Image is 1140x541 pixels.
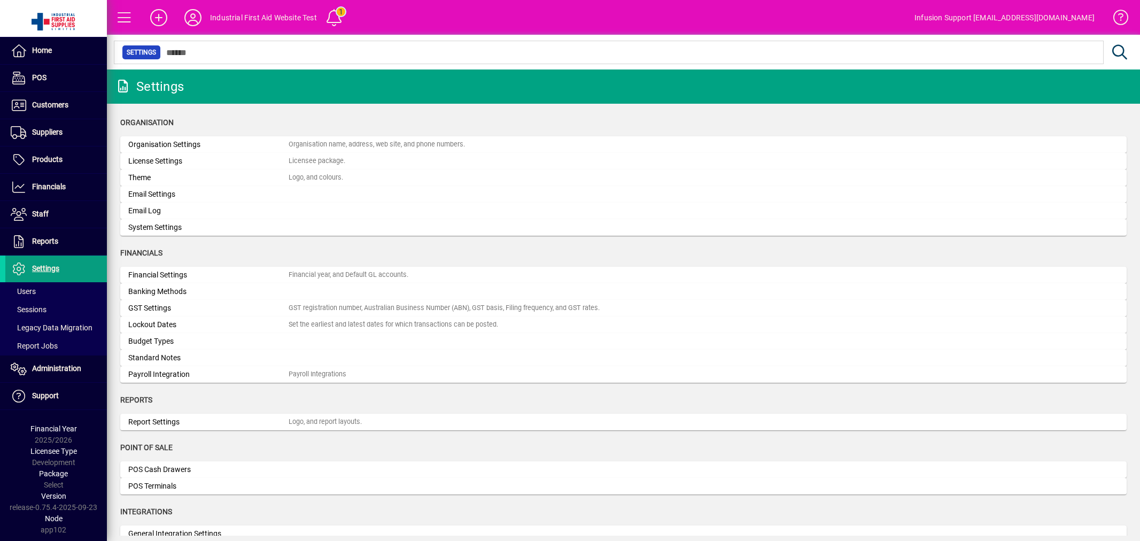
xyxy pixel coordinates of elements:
[128,139,289,150] div: Organisation Settings
[176,8,210,27] button: Profile
[289,140,465,150] div: Organisation name, address, web site, and phone numbers.
[120,136,1127,153] a: Organisation SettingsOrganisation name, address, web site, and phone numbers.
[128,269,289,281] div: Financial Settings
[289,320,498,330] div: Set the earliest and latest dates for which transactions can be posted.
[115,78,184,95] div: Settings
[11,342,58,350] span: Report Jobs
[120,118,174,127] span: Organisation
[120,219,1127,236] a: System Settings
[142,8,176,27] button: Add
[289,303,600,313] div: GST registration number, Australian Business Number (ABN), GST basis, Filing frequency, and GST r...
[41,492,66,500] span: Version
[32,73,46,82] span: POS
[30,447,77,455] span: Licensee Type
[128,189,289,200] div: Email Settings
[120,396,152,404] span: Reports
[128,286,289,297] div: Banking Methods
[5,355,107,382] a: Administration
[120,283,1127,300] a: Banking Methods
[210,9,317,26] div: Industrial First Aid Website Test
[120,169,1127,186] a: ThemeLogo, and colours.
[11,305,46,314] span: Sessions
[289,369,346,380] div: Payroll Integrations
[127,47,156,58] span: Settings
[289,270,408,280] div: Financial year, and Default GL accounts.
[5,319,107,337] a: Legacy Data Migration
[120,350,1127,366] a: Standard Notes
[128,369,289,380] div: Payroll Integration
[128,528,289,539] div: General Integration Settings
[39,469,68,478] span: Package
[5,228,107,255] a: Reports
[120,203,1127,219] a: Email Log
[120,478,1127,494] a: POS Terminals
[120,267,1127,283] a: Financial SettingsFinancial year, and Default GL accounts.
[128,481,289,492] div: POS Terminals
[32,128,63,136] span: Suppliers
[5,65,107,91] a: POS
[914,9,1095,26] div: Infusion Support [EMAIL_ADDRESS][DOMAIN_NAME]
[120,443,173,452] span: Point of Sale
[5,300,107,319] a: Sessions
[5,174,107,200] a: Financials
[120,461,1127,478] a: POS Cash Drawers
[128,205,289,217] div: Email Log
[5,282,107,300] a: Users
[128,303,289,314] div: GST Settings
[128,319,289,330] div: Lockout Dates
[120,186,1127,203] a: Email Settings
[289,417,362,427] div: Logo, and report layouts.
[120,507,172,516] span: Integrations
[32,264,59,273] span: Settings
[128,222,289,233] div: System Settings
[120,366,1127,383] a: Payroll IntegrationPayroll Integrations
[11,323,92,332] span: Legacy Data Migration
[120,316,1127,333] a: Lockout DatesSet the earliest and latest dates for which transactions can be posted.
[45,514,63,523] span: Node
[5,119,107,146] a: Suppliers
[5,337,107,355] a: Report Jobs
[32,391,59,400] span: Support
[30,424,77,433] span: Financial Year
[289,156,345,166] div: Licensee package.
[32,46,52,55] span: Home
[5,37,107,64] a: Home
[32,155,63,164] span: Products
[5,92,107,119] a: Customers
[120,153,1127,169] a: License SettingsLicensee package.
[1105,2,1127,37] a: Knowledge Base
[128,352,289,364] div: Standard Notes
[128,336,289,347] div: Budget Types
[5,383,107,409] a: Support
[120,414,1127,430] a: Report SettingsLogo, and report layouts.
[128,416,289,428] div: Report Settings
[128,464,289,475] div: POS Cash Drawers
[120,300,1127,316] a: GST SettingsGST registration number, Australian Business Number (ABN), GST basis, Filing frequenc...
[32,101,68,109] span: Customers
[120,249,162,257] span: Financials
[11,287,36,296] span: Users
[289,173,343,183] div: Logo, and colours.
[128,172,289,183] div: Theme
[32,364,81,373] span: Administration
[32,237,58,245] span: Reports
[128,156,289,167] div: License Settings
[32,210,49,218] span: Staff
[120,333,1127,350] a: Budget Types
[5,201,107,228] a: Staff
[5,146,107,173] a: Products
[32,182,66,191] span: Financials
